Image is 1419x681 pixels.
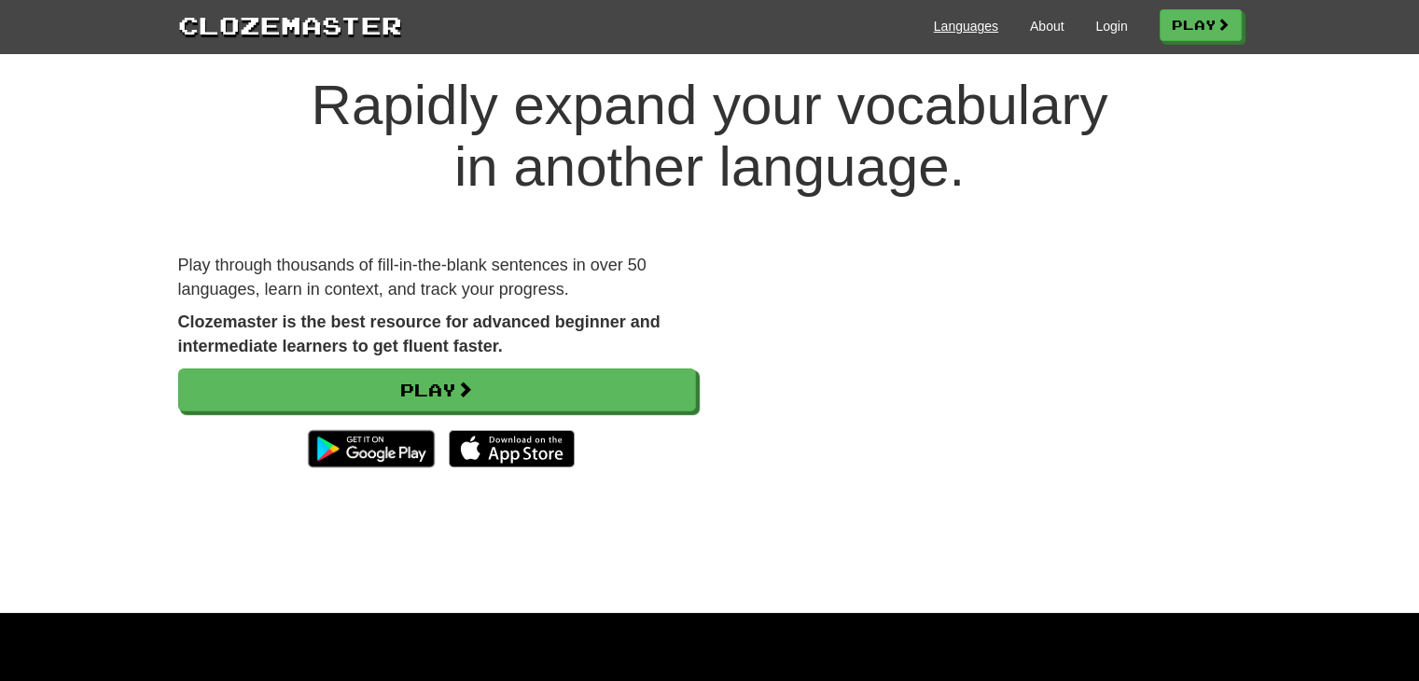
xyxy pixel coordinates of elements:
a: Login [1095,17,1127,35]
a: Clozemaster [178,7,402,42]
p: Play through thousands of fill-in-the-blank sentences in over 50 languages, learn in context, and... [178,254,696,301]
a: About [1030,17,1064,35]
strong: Clozemaster is the best resource for advanced beginner and intermediate learners to get fluent fa... [178,313,661,355]
img: Get it on Google Play [299,421,443,477]
a: Play [1160,9,1242,41]
a: Play [178,368,696,411]
a: Languages [934,17,998,35]
img: Download_on_the_App_Store_Badge_US-UK_135x40-25178aeef6eb6b83b96f5f2d004eda3bffbb37122de64afbaef7... [449,430,575,467]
